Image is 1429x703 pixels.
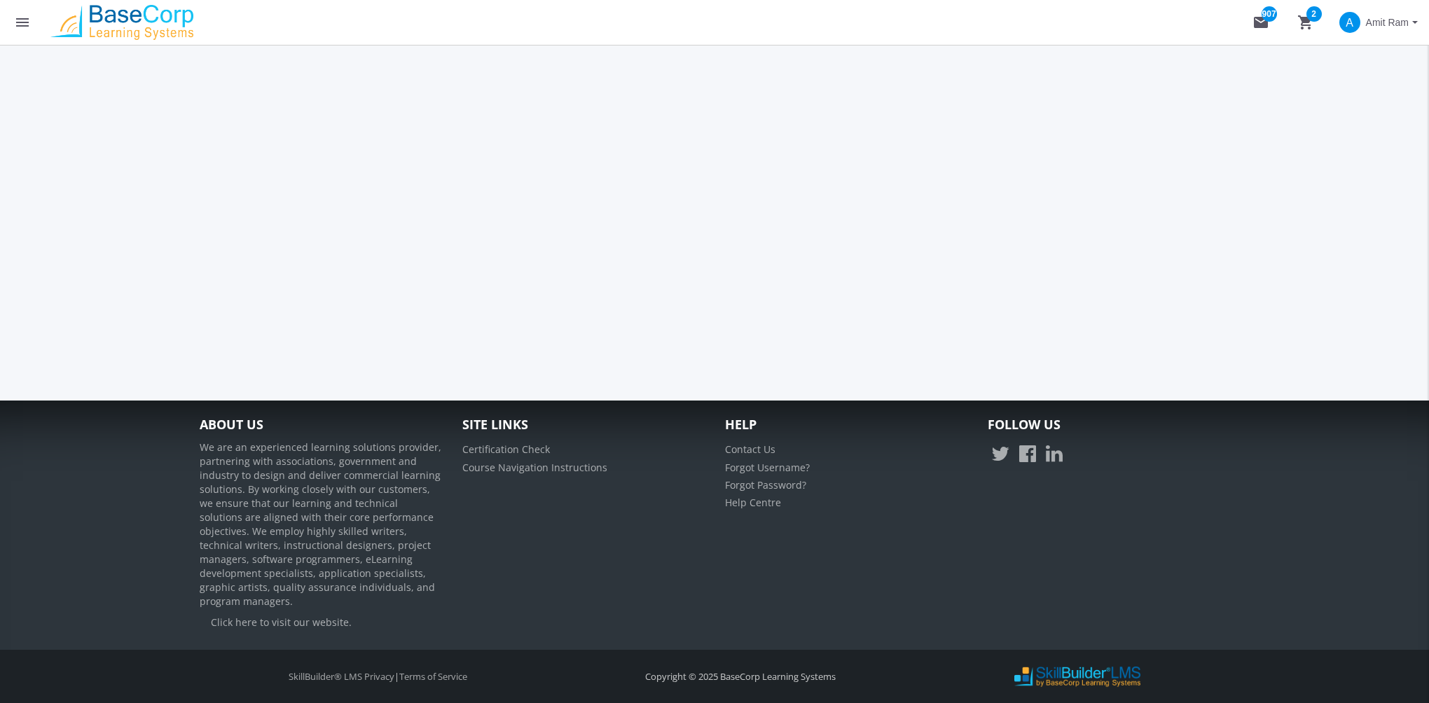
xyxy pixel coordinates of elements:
[462,461,607,474] a: Course Navigation Instructions
[399,670,467,683] a: Terms of Service
[462,418,704,432] h4: Site Links
[207,670,549,683] div: |
[1014,666,1140,688] img: SkillBuilder LMS Logo
[1297,14,1314,31] mat-icon: shopping_cart
[200,440,441,608] p: We are an experienced learning solutions provider, partnering with associations, government and i...
[725,443,775,456] a: Contact Us
[1339,12,1360,33] span: A
[200,418,441,432] h4: About Us
[462,443,550,456] a: Certification Check
[14,14,31,31] mat-icon: menu
[725,418,967,432] h4: Help
[725,478,806,492] a: Forgot Password?
[289,670,394,683] a: SkillBuilder® LMS Privacy
[725,496,781,509] a: Help Centre
[1366,10,1409,35] span: Amit Ram
[725,461,810,474] a: Forgot Username?
[211,615,352,629] a: Click here to visit our website.
[1252,14,1269,31] mat-icon: mail
[988,418,1229,432] h4: Follow Us
[563,670,918,683] div: Copyright © 2025 BaseCorp Learning Systems
[45,5,199,40] img: logo.png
